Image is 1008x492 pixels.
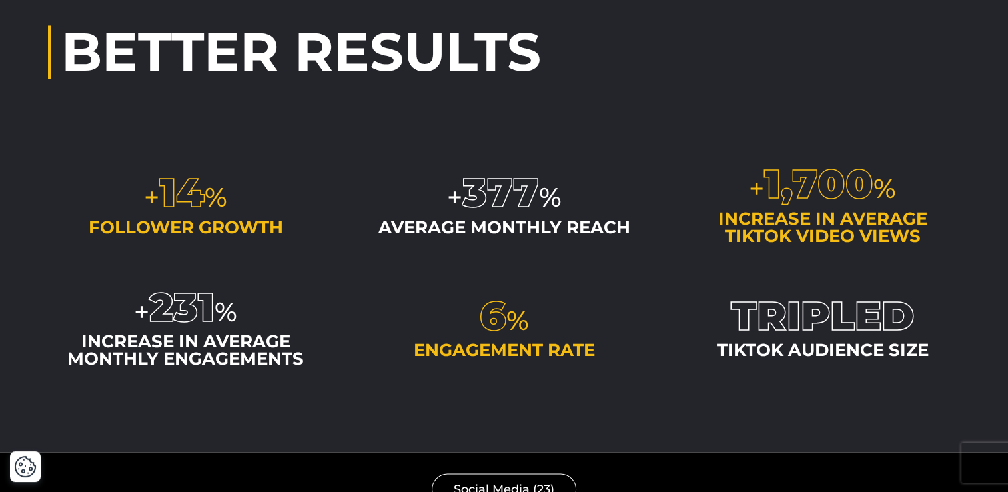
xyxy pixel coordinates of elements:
span: 1,700 [764,159,873,208]
span: 377 [462,168,539,217]
h2: Better Results [48,25,961,79]
button: Cookie Settings [14,455,37,478]
div: increase in average TikTok video views [685,209,961,244]
div: follower growth [48,218,324,235]
div: + % [48,287,324,327]
div: + % [366,173,642,213]
img: Revisit consent button [14,455,37,478]
span: 6 [480,291,506,339]
div: % [366,295,642,335]
div: + % [685,164,961,204]
div: TikTok Audience size [685,341,961,358]
span: 14 [159,168,205,217]
div: average monthly reach [366,218,642,235]
div: increase in average monthly engagements [48,332,324,367]
span: Tripled [731,291,915,339]
span: 231 [149,282,215,331]
div: engagement rate [366,341,642,358]
div: + % [48,173,324,213]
